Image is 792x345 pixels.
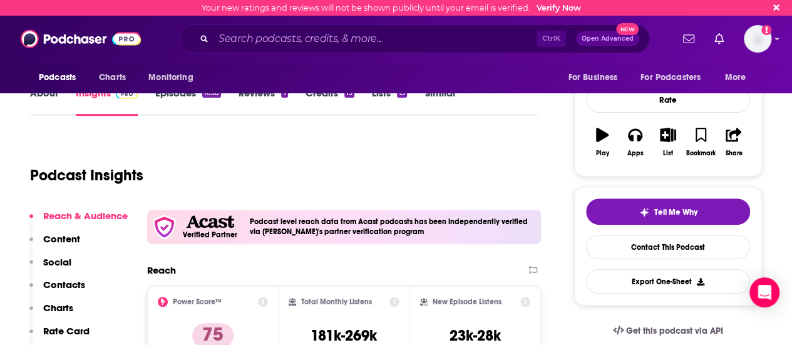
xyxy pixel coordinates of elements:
button: Charts [29,302,73,325]
h1: Podcast Insights [30,166,143,185]
button: Reach & Audience [29,210,128,233]
img: User Profile [744,25,771,53]
span: For Podcasters [640,69,701,86]
div: Your new ratings and reviews will not be shown publicly until your email is verified. [202,3,581,13]
button: Share [717,120,750,165]
p: Charts [43,302,73,314]
div: Open Intercom Messenger [749,277,779,307]
h2: Reach [147,264,176,276]
a: Verify Now [537,3,581,13]
h2: Total Monthly Listens [301,297,372,306]
p: Contacts [43,279,85,291]
h5: Verified Partner [183,231,237,239]
span: Tell Me Why [654,207,697,217]
a: Credits13 [306,87,354,116]
button: Apps [619,120,651,165]
a: Similar [424,87,455,116]
button: Export One-Sheet [586,269,750,294]
span: Logged in as celadonmarketing [744,25,771,53]
img: Acast [186,215,234,229]
h2: New Episode Listens [433,297,501,306]
span: More [725,69,746,86]
h4: Podcast level reach data from Acast podcasts has been independently verified via [PERSON_NAME]'s ... [250,217,536,236]
button: List [652,120,684,165]
button: Social [29,256,71,279]
div: Search podcasts, credits, & more... [179,24,650,53]
button: Contacts [29,279,85,302]
button: open menu [30,66,92,90]
img: verfied icon [152,215,177,239]
button: Play [586,120,619,165]
button: Bookmark [684,120,717,165]
span: Monitoring [148,69,193,86]
button: Open AdvancedNew [576,31,639,46]
a: Episodes1038 [155,87,221,116]
img: Podchaser - Follow, Share and Rate Podcasts [21,27,141,51]
span: Charts [99,69,126,86]
a: Show notifications dropdown [678,28,699,49]
a: Reviews1 [239,87,287,116]
button: Show profile menu [744,25,771,53]
img: tell me why sparkle [639,207,649,217]
span: New [616,23,639,35]
div: Apps [627,150,644,157]
div: Play [596,150,609,157]
span: Open Advanced [582,36,634,42]
svg: Email not verified [761,25,771,35]
button: open menu [140,66,209,90]
a: Contact This Podcast [586,235,750,259]
input: Search podcasts, credits, & more... [213,29,537,49]
span: Get this podcast via API [626,326,723,336]
button: open menu [632,66,719,90]
div: Share [725,150,742,157]
button: open menu [559,66,633,90]
a: Charts [91,66,133,90]
p: Content [43,233,80,245]
button: tell me why sparkleTell Me Why [586,198,750,225]
h3: 181k-269k [311,326,377,345]
button: open menu [716,66,762,90]
a: About [30,87,58,116]
h3: 23k-28k [450,326,501,345]
img: Podchaser Pro [116,89,138,99]
h2: Power Score™ [173,297,222,306]
button: Content [29,233,80,256]
span: Podcasts [39,69,76,86]
p: Reach & Audience [43,210,128,222]
p: Social [43,256,71,268]
div: Bookmark [686,150,716,157]
a: Show notifications dropdown [709,28,729,49]
span: Ctrl K [537,31,566,47]
p: Rate Card [43,325,90,337]
a: InsightsPodchaser Pro [76,87,138,116]
div: Rate [586,87,750,113]
span: For Business [568,69,617,86]
a: Lists13 [372,87,407,116]
div: List [663,150,673,157]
